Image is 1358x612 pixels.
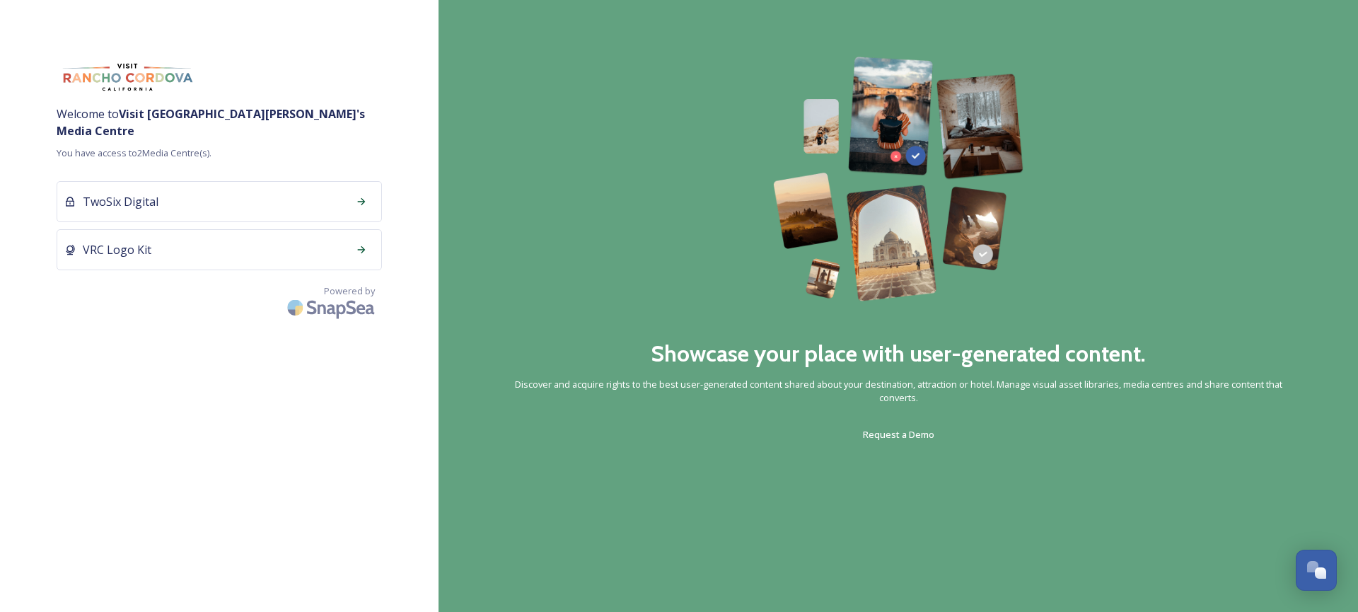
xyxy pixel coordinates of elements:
a: Request a Demo [863,426,934,443]
strong: Visit [GEOGRAPHIC_DATA][PERSON_NAME] 's Media Centre [57,106,365,139]
h2: Showcase your place with user-generated content. [651,337,1146,371]
button: Open Chat [1296,550,1337,591]
span: TwoSix Digital [83,193,158,210]
img: VRC%20Rainbow%20Horizontal%20Logo%20-%20Black%20text.png [57,57,198,98]
span: Welcome to [57,105,382,139]
img: SnapSea Logo [283,291,382,324]
span: Request a Demo [863,428,934,441]
img: 63b42ca75bacad526042e722_Group%20154-p-800.png [773,57,1023,301]
span: VRC Logo Kit [83,241,151,258]
span: You have access to 2 Media Centre(s). [57,146,382,160]
a: TwoSix Digital [57,181,382,229]
span: Powered by [324,284,375,298]
a: VRC Logo Kit [57,229,382,277]
span: Discover and acquire rights to the best user-generated content shared about your destination, att... [495,378,1301,405]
